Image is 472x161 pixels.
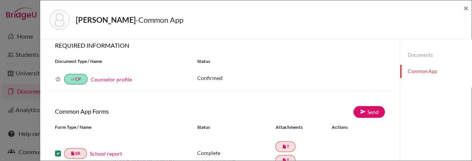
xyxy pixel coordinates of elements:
a: Counselor profile [91,76,132,83]
h6: Common App Forms [49,108,220,115]
div: Status [197,124,275,131]
a: doneCP [64,74,88,84]
a: insert_drive_fileSR [64,148,87,159]
a: School report [90,150,122,158]
a: Documents [400,48,472,62]
a: Common App [400,65,472,78]
p: Complete [197,149,275,157]
button: Close [463,3,469,13]
span: × [463,2,469,13]
strong: [PERSON_NAME] [76,15,136,24]
i: insert_drive_file [282,144,286,149]
span: - Common App [136,15,183,24]
div: Attachments [275,124,322,131]
div: Status [191,58,390,65]
a: insert_drive_fileT [275,141,295,152]
i: insert_drive_file [71,151,75,156]
div: Actions [322,124,369,131]
p: Confirmed [197,74,385,82]
div: Document Type / Name [49,58,191,65]
i: done [71,77,75,81]
div: Form Type / Name [49,124,191,131]
a: Send [353,106,385,118]
h6: REQUIRED INFORMATION [49,42,390,49]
